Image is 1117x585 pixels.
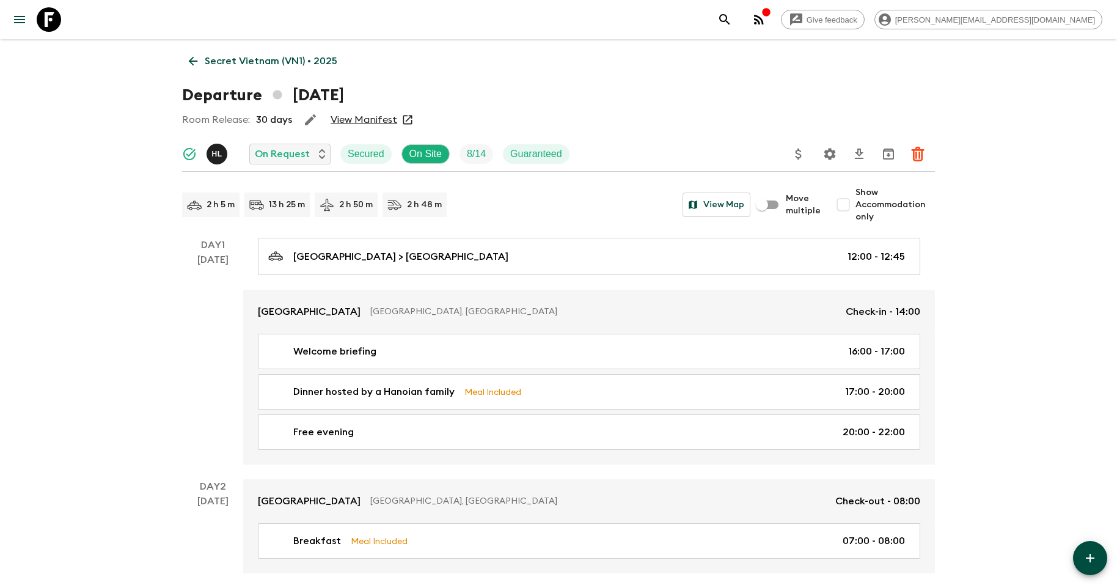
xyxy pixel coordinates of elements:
[293,344,376,359] p: Welcome briefing
[293,249,508,264] p: [GEOGRAPHIC_DATA] > [GEOGRAPHIC_DATA]
[874,10,1102,29] div: [PERSON_NAME][EMAIL_ADDRESS][DOMAIN_NAME]
[258,238,920,275] a: [GEOGRAPHIC_DATA] > [GEOGRAPHIC_DATA]12:00 - 12:45
[409,147,442,161] p: On Site
[906,142,930,166] button: Delete
[845,384,905,399] p: 17:00 - 20:00
[401,144,450,164] div: On Site
[847,142,871,166] button: Download CSV
[407,199,442,211] p: 2 h 48 m
[835,494,920,509] p: Check-out - 08:00
[800,15,864,24] span: Give feedback
[258,304,361,319] p: [GEOGRAPHIC_DATA]
[510,147,562,161] p: Guaranteed
[460,144,493,164] div: Trip Fill
[848,344,905,359] p: 16:00 - 17:00
[293,425,354,440] p: Free evening
[464,385,521,399] p: Meal Included
[182,112,250,127] p: Room Release:
[683,193,750,217] button: View Map
[781,10,865,29] a: Give feedback
[351,534,408,548] p: Meal Included
[843,534,905,548] p: 07:00 - 08:00
[207,199,235,211] p: 2 h 5 m
[340,144,392,164] div: Secured
[876,142,901,166] button: Archive (Completed, Cancelled or Unsynced Departures only)
[293,384,455,399] p: Dinner hosted by a Hanoian family
[888,15,1102,24] span: [PERSON_NAME][EMAIL_ADDRESS][DOMAIN_NAME]
[293,534,341,548] p: Breakfast
[207,147,230,157] span: Hoang Le Ngoc
[370,495,826,507] p: [GEOGRAPHIC_DATA], [GEOGRAPHIC_DATA]
[258,523,920,559] a: BreakfastMeal Included07:00 - 08:00
[7,7,32,32] button: menu
[712,7,737,32] button: search adventures
[467,147,486,161] p: 8 / 14
[207,144,230,164] button: HL
[182,147,197,161] svg: Synced Successfully
[258,374,920,410] a: Dinner hosted by a Hanoian familyMeal Included17:00 - 20:00
[182,479,243,494] p: Day 2
[243,479,935,523] a: [GEOGRAPHIC_DATA][GEOGRAPHIC_DATA], [GEOGRAPHIC_DATA]Check-out - 08:00
[843,425,905,440] p: 20:00 - 22:00
[339,199,373,211] p: 2 h 50 m
[848,249,905,264] p: 12:00 - 12:45
[258,334,920,369] a: Welcome briefing16:00 - 17:00
[786,193,821,217] span: Move multiple
[256,112,292,127] p: 30 days
[370,306,836,318] p: [GEOGRAPHIC_DATA], [GEOGRAPHIC_DATA]
[786,142,811,166] button: Update Price, Early Bird Discount and Costs
[182,49,344,73] a: Secret Vietnam (VN1) • 2025
[205,54,337,68] p: Secret Vietnam (VN1) • 2025
[269,199,305,211] p: 13 h 25 m
[258,414,920,450] a: Free evening20:00 - 22:00
[348,147,384,161] p: Secured
[255,147,310,161] p: On Request
[818,142,842,166] button: Settings
[855,186,935,223] span: Show Accommodation only
[197,252,229,465] div: [DATE]
[211,149,222,159] p: H L
[182,83,344,108] h1: Departure [DATE]
[846,304,920,319] p: Check-in - 14:00
[182,238,243,252] p: Day 1
[331,114,397,126] a: View Manifest
[243,290,935,334] a: [GEOGRAPHIC_DATA][GEOGRAPHIC_DATA], [GEOGRAPHIC_DATA]Check-in - 14:00
[258,494,361,509] p: [GEOGRAPHIC_DATA]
